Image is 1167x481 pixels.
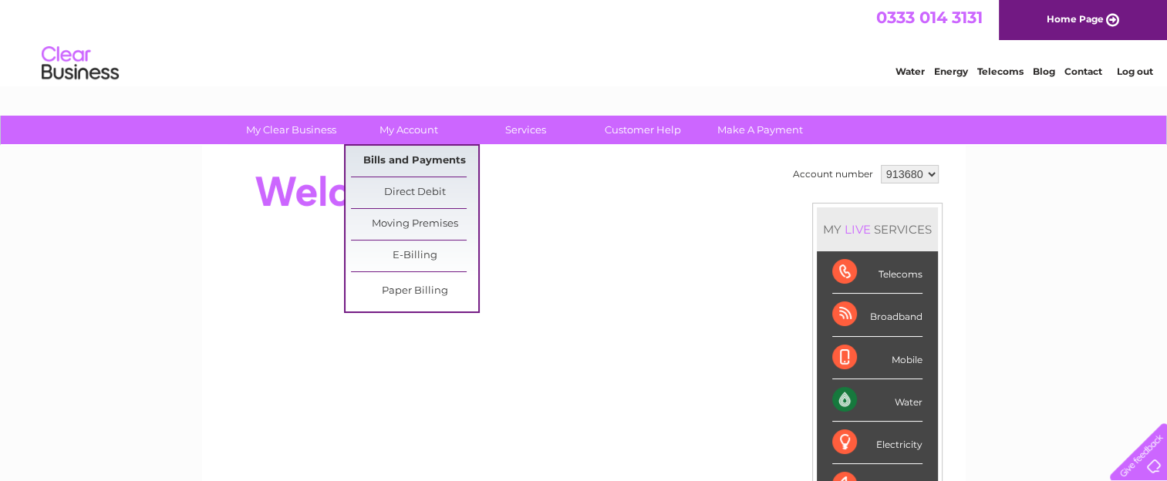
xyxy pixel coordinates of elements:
a: Blog [1033,66,1055,77]
td: Account number [789,161,877,187]
a: Telecoms [977,66,1024,77]
a: 0333 014 3131 [876,8,983,27]
div: MY SERVICES [817,207,938,251]
div: Clear Business is a trading name of Verastar Limited (registered in [GEOGRAPHIC_DATA] No. 3667643... [220,8,949,75]
a: Direct Debit [351,177,478,208]
img: logo.png [41,40,120,87]
a: Contact [1064,66,1102,77]
a: Energy [934,66,968,77]
a: Customer Help [579,116,707,144]
a: My Clear Business [228,116,355,144]
div: Mobile [832,337,922,379]
a: Make A Payment [696,116,824,144]
div: Water [832,379,922,422]
a: Moving Premises [351,209,478,240]
div: Broadband [832,294,922,336]
a: My Account [345,116,472,144]
a: Log out [1116,66,1152,77]
a: Bills and Payments [351,146,478,177]
a: Paper Billing [351,276,478,307]
a: Services [462,116,589,144]
a: E-Billing [351,240,478,271]
div: Telecoms [832,251,922,294]
div: Electricity [832,422,922,464]
a: Water [895,66,925,77]
div: LIVE [842,222,874,237]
